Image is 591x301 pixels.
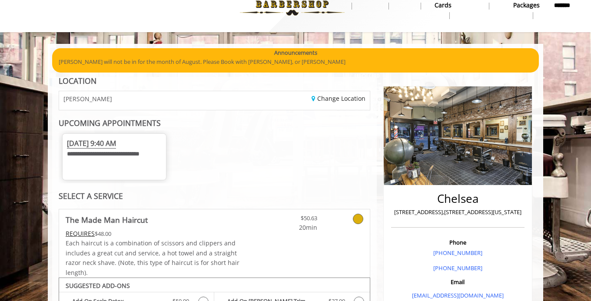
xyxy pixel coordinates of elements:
h2: Chelsea [393,192,522,205]
b: The Made Man Haircut [66,214,148,226]
span: 20min [266,223,317,232]
a: [EMAIL_ADDRESS][DOMAIN_NAME] [412,291,504,299]
b: Announcements [274,48,317,57]
div: SELECT A SERVICE [59,192,370,200]
p: [STREET_ADDRESS],[STREET_ADDRESS][US_STATE] [393,208,522,217]
span: This service needs some Advance to be paid before we block your appointment [66,229,95,238]
b: SUGGESTED ADD-ONS [66,281,130,290]
span: [DATE] 9:40 AM [67,139,116,149]
p: [PERSON_NAME] will not be in for the month of August. Please Book with [PERSON_NAME], or [PERSON_... [59,57,532,66]
b: UPCOMING APPOINTMENTS [59,118,161,128]
div: $48.00 [66,229,240,238]
a: [PHONE_NUMBER] [433,249,482,257]
span: Each haircut is a combination of scissors and clippers and includes a great cut and service, a ho... [66,239,239,276]
span: [PERSON_NAME] [63,96,112,102]
h3: Email [393,279,522,285]
a: [PHONE_NUMBER] [433,264,482,272]
a: Change Location [312,94,365,103]
h3: Phone [393,239,522,245]
b: LOCATION [59,76,96,86]
a: $50.63 [266,209,317,232]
